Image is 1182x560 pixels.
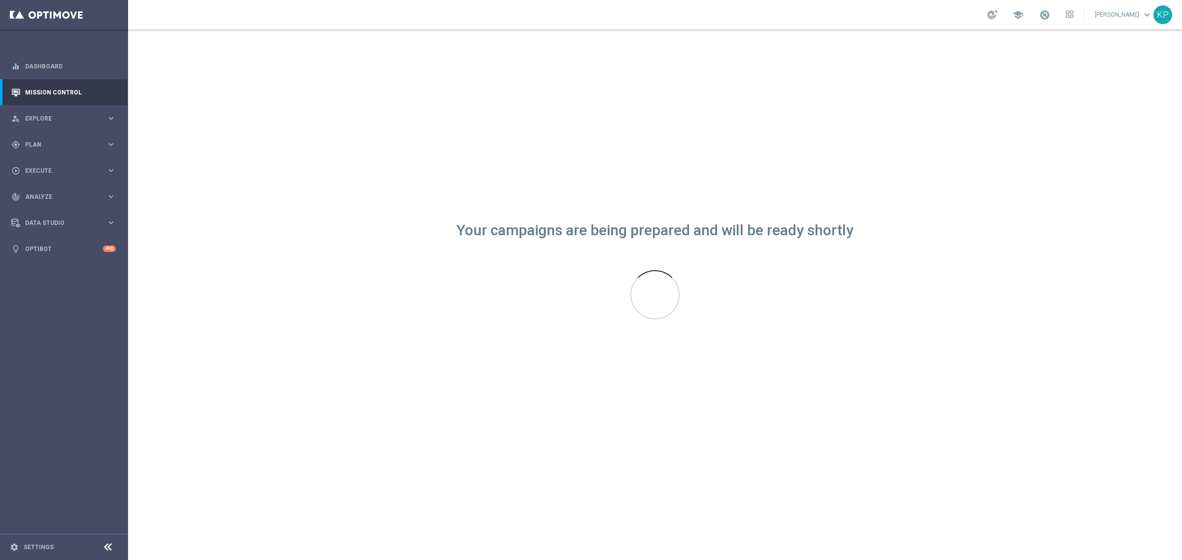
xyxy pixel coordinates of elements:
[106,192,116,201] i: keyboard_arrow_right
[11,219,116,227] button: Data Studio keyboard_arrow_right
[25,194,106,200] span: Analyze
[11,245,20,253] i: lightbulb
[106,114,116,123] i: keyboard_arrow_right
[457,226,854,235] div: Your campaigns are being prepared and will be ready shortly
[24,544,54,550] a: Settings
[11,140,20,149] i: gps_fixed
[11,140,106,149] div: Plan
[1142,9,1152,20] span: keyboard_arrow_down
[106,166,116,175] i: keyboard_arrow_right
[11,62,20,71] i: equalizer
[106,218,116,227] i: keyboard_arrow_right
[11,166,106,175] div: Execute
[11,167,116,175] button: play_circle_outline Execute keyboard_arrow_right
[11,62,116,70] button: equalizer Dashboard
[25,116,106,122] span: Explore
[25,79,116,105] a: Mission Control
[11,53,116,79] div: Dashboard
[10,543,19,552] i: settings
[25,236,103,262] a: Optibot
[106,140,116,149] i: keyboard_arrow_right
[25,53,116,79] a: Dashboard
[25,168,106,174] span: Execute
[11,193,116,201] button: track_changes Analyze keyboard_arrow_right
[1153,5,1172,24] div: KP
[11,166,20,175] i: play_circle_outline
[1013,9,1023,20] span: school
[11,245,116,253] button: lightbulb Optibot +10
[25,142,106,148] span: Plan
[11,89,116,96] button: Mission Control
[11,114,20,123] i: person_search
[1094,7,1153,22] a: [PERSON_NAME]keyboard_arrow_down
[11,218,106,227] div: Data Studio
[11,141,116,149] button: gps_fixed Plan keyboard_arrow_right
[103,246,116,252] div: +10
[11,79,116,105] div: Mission Control
[11,192,106,201] div: Analyze
[11,115,116,123] button: person_search Explore keyboard_arrow_right
[11,236,116,262] div: Optibot
[25,220,106,226] span: Data Studio
[11,192,20,201] i: track_changes
[11,114,106,123] div: Explore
